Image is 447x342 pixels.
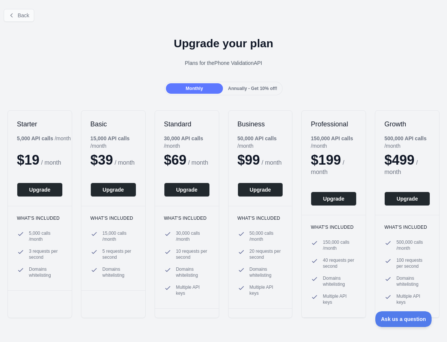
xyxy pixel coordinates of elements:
span: Domains whitelisting [323,275,357,287]
iframe: Toggle Customer Support [375,311,432,327]
span: Multiple API keys [396,293,430,305]
span: Multiple API keys [323,293,357,305]
span: Multiple API keys [176,284,210,296]
span: Domains whitelisting [396,275,430,287]
span: Multiple API keys [250,284,283,296]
